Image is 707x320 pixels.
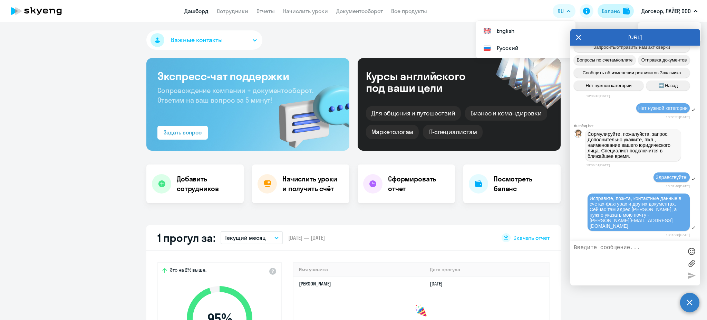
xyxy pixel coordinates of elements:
img: bg-img [269,73,349,151]
img: bot avatar [574,130,583,140]
span: Запросить/отправить нам акт сверки [593,45,670,50]
span: Скачать отчет [513,234,550,242]
div: Для общения и путешествий [366,106,461,121]
a: Отчеты [256,8,275,15]
ul: RU [638,22,701,42]
span: RU [558,7,564,15]
button: ➡️ Назад [646,81,690,91]
img: balance [623,8,630,15]
button: Вопросы по счетам/оплате [574,55,636,65]
h2: 1 прогул за: [157,231,215,245]
span: Вопросы по счетам/оплате [577,57,633,63]
span: Здравствуйте! [656,175,688,180]
h4: Добавить сотрудников [177,174,238,194]
time: 13:06:51[DATE] [666,115,690,119]
div: Маркетологам [366,125,419,139]
p: Договор, ЛАЙЕР, ООО [641,7,691,15]
time: 13:06:45[DATE] [586,94,610,98]
button: RU [553,4,575,18]
button: Отправка документов [638,55,690,65]
button: Запросить/отправить нам акт сверки [574,42,690,52]
h4: Посмотреть баланс [494,174,555,194]
h3: Экспресс-чат поддержки [157,69,338,83]
time: 13:09:38[DATE] [666,233,690,237]
span: Сормулируйте, пожалуйста, запрос. Дополнительно укажите, пжл., наименование вашего юридического л... [588,131,672,159]
p: Текущий месяц [225,234,266,242]
span: ➡️ Назад [658,83,678,88]
a: Все продукты [391,8,427,15]
button: Нет нужной категории [574,81,643,91]
a: Документооборот [336,8,383,15]
time: 13:06:51[DATE] [586,163,610,167]
a: Начислить уроки [283,8,328,15]
button: Договор, ЛАЙЕР, ООО [638,3,701,19]
a: Дашборд [184,8,209,15]
span: Это на 2% выше, [170,267,206,275]
h4: Сформировать отчет [388,174,449,194]
ul: RU [476,21,575,58]
button: Важные контакты [146,30,262,50]
button: Балансbalance [598,4,634,18]
h4: Начислить уроки и получить счёт [282,174,342,194]
a: [DATE] [430,281,448,287]
button: Текущий месяц [221,231,283,244]
div: Задать вопрос [164,128,202,137]
time: 13:07:48[DATE] [666,184,690,188]
span: Нет нужной категории [586,83,632,88]
span: Сообщить об изменении реквизитов Заказчика [583,70,681,75]
div: Курсы английского под ваши цели [366,70,484,94]
span: Сопровождение компании + документооборот. Ответим на ваш вопрос за 5 минут! [157,86,313,104]
span: Важные контакты [171,36,223,45]
div: Autofaq bot [574,124,700,128]
a: [PERSON_NAME] [299,281,331,287]
div: Баланс [602,7,620,15]
a: Сотрудники [217,8,248,15]
button: Задать вопрос [157,126,208,140]
button: Сообщить об изменении реквизитов Заказчика [574,68,690,78]
span: Нет нужной категории [638,105,688,111]
th: Дата прогула [424,263,549,277]
img: Русский [483,44,491,52]
span: Отправка документов [641,57,687,63]
div: Бизнес и командировки [465,106,547,121]
span: Исправьте, пож-та, контактные данные в счетах-фактурах и других документах. Сейчас там адрес [PER... [590,196,682,229]
th: Имя ученика [293,263,424,277]
img: congrats [414,304,428,318]
img: English [483,27,491,35]
label: Лимит 10 файлов [686,258,697,269]
div: IT-специалистам [423,125,482,139]
span: [DATE] — [DATE] [288,234,325,242]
